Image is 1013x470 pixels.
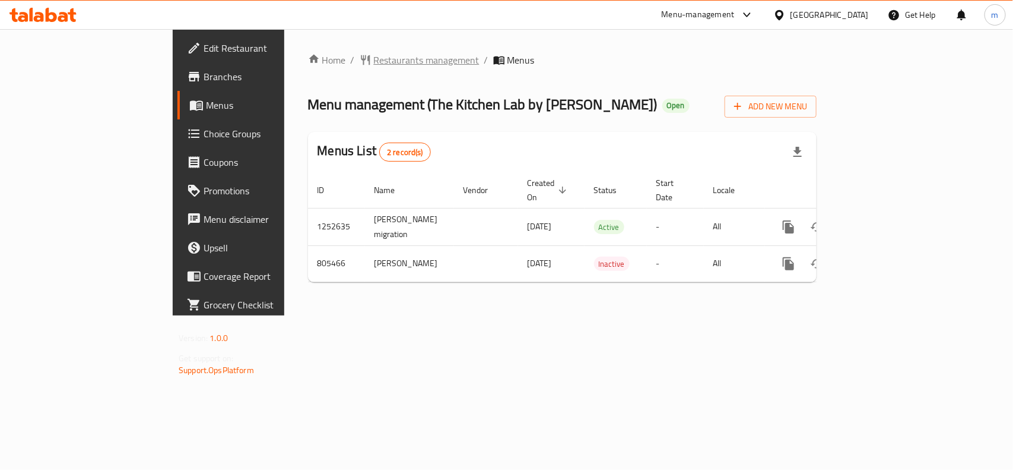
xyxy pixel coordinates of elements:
[308,53,817,67] nav: breadcrumb
[179,330,208,346] span: Version:
[647,245,704,282] td: -
[594,220,624,234] span: Active
[647,208,704,245] td: -
[308,172,898,282] table: enhanced table
[179,351,233,366] span: Get support on:
[790,8,869,21] div: [GEOGRAPHIC_DATA]
[713,183,751,197] span: Locale
[177,119,342,148] a: Choice Groups
[365,208,454,245] td: [PERSON_NAME] migration
[662,100,690,111] span: Open
[803,250,831,278] button: Change Status
[765,172,898,209] th: Actions
[177,291,342,319] a: Grocery Checklist
[308,91,658,118] span: Menu management ( The Kitchen Lab by [PERSON_NAME] )
[360,53,479,67] a: Restaurants management
[177,205,342,234] a: Menu disclaimer
[177,148,342,176] a: Coupons
[204,241,332,255] span: Upsell
[594,183,633,197] span: Status
[204,155,332,169] span: Coupons
[177,34,342,62] a: Edit Restaurant
[528,255,552,271] span: [DATE]
[204,41,332,55] span: Edit Restaurant
[734,99,807,114] span: Add New Menu
[463,183,504,197] span: Vendor
[992,8,999,21] span: m
[704,208,765,245] td: All
[209,330,228,346] span: 1.0.0
[204,269,332,283] span: Coverage Report
[774,213,803,241] button: more
[594,257,630,271] span: Inactive
[177,262,342,291] a: Coverage Report
[803,213,831,241] button: Change Status
[507,53,535,67] span: Menus
[662,8,735,22] div: Menu-management
[204,212,332,226] span: Menu disclaimer
[783,138,812,166] div: Export file
[177,62,342,91] a: Branches
[374,183,411,197] span: Name
[177,176,342,205] a: Promotions
[179,362,254,378] a: Support.OpsPlatform
[725,96,817,118] button: Add New Menu
[365,245,454,282] td: [PERSON_NAME]
[204,298,332,312] span: Grocery Checklist
[317,142,431,162] h2: Menus List
[380,147,430,158] span: 2 record(s)
[704,245,765,282] td: All
[204,70,332,84] span: Branches
[774,250,803,278] button: more
[204,184,332,198] span: Promotions
[374,53,479,67] span: Restaurants management
[484,53,488,67] li: /
[177,234,342,262] a: Upsell
[177,91,342,119] a: Menus
[204,127,332,141] span: Choice Groups
[206,98,332,112] span: Menus
[528,219,552,234] span: [DATE]
[528,176,570,204] span: Created On
[656,176,690,204] span: Start Date
[662,99,690,113] div: Open
[351,53,355,67] li: /
[317,183,340,197] span: ID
